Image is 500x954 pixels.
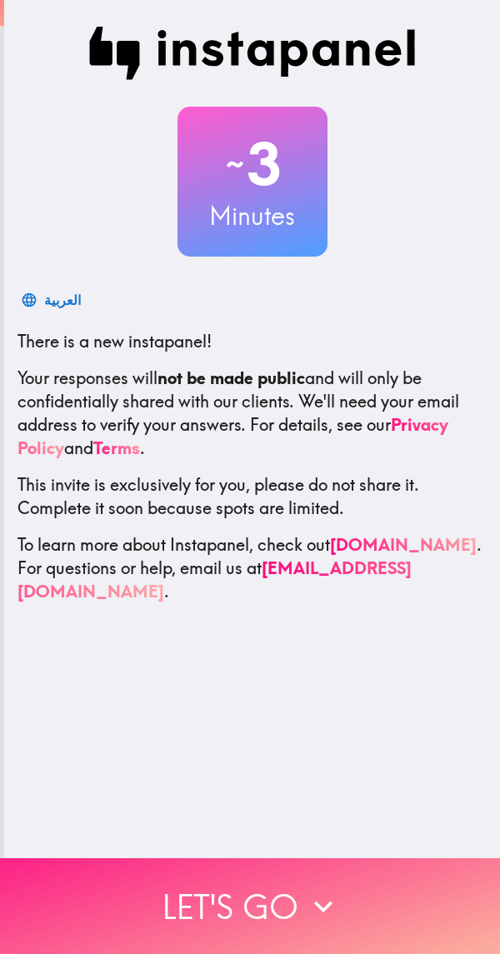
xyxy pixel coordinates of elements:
[330,534,477,555] a: [DOMAIN_NAME]
[177,130,327,198] h2: 3
[17,557,412,602] a: [EMAIL_ADDRESS][DOMAIN_NAME]
[44,288,81,312] div: العربية
[93,437,140,458] a: Terms
[17,473,487,520] p: This invite is exclusively for you, please do not share it. Complete it soon because spots are li...
[17,367,487,460] p: Your responses will and will only be confidentially shared with our clients. We'll need your emai...
[89,27,416,80] img: Instapanel
[157,367,305,388] b: not be made public
[17,533,487,603] p: To learn more about Instapanel, check out . For questions or help, email us at .
[17,331,212,352] span: There is a new instapanel!
[17,283,87,317] button: العربية
[17,414,448,458] a: Privacy Policy
[223,139,247,189] span: ~
[177,198,327,233] h3: Minutes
